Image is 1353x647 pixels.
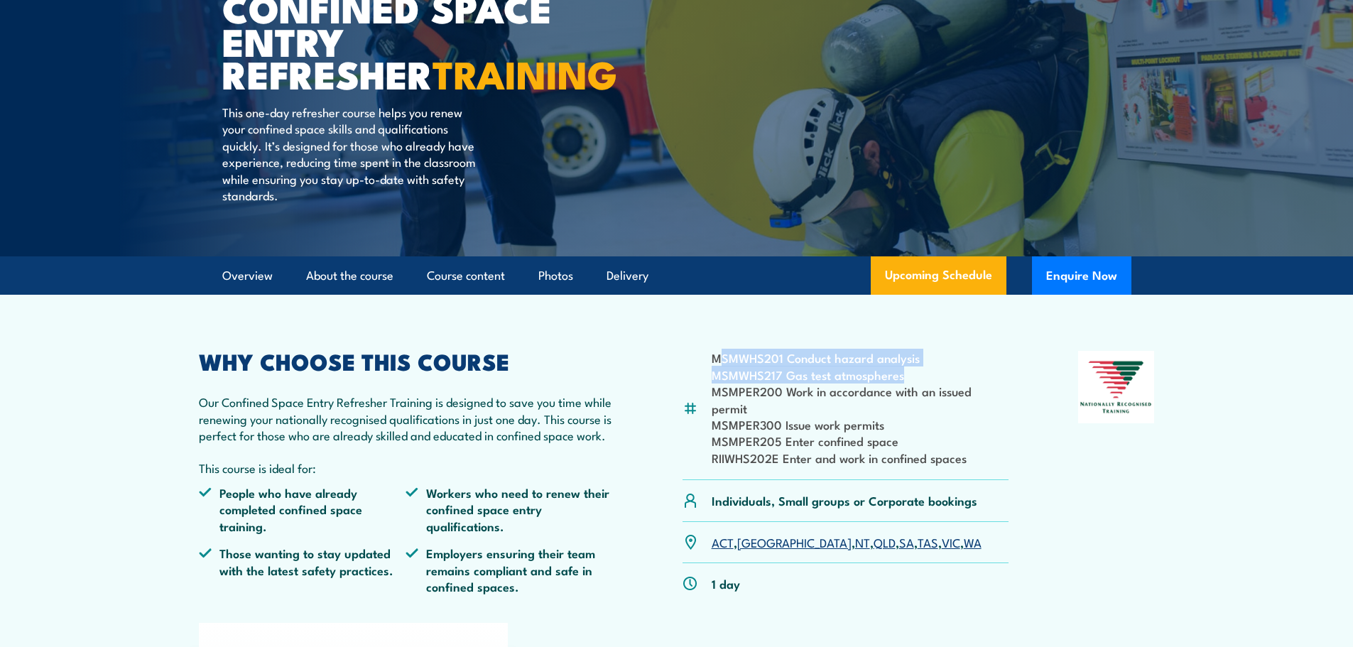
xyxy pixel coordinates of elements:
[712,575,740,592] p: 1 day
[712,366,1009,383] li: MSMWHS217 Gas test atmospheres
[427,257,505,295] a: Course content
[712,349,1009,366] li: MSMWHS201 Conduct hazard analysis
[737,533,852,550] a: [GEOGRAPHIC_DATA]
[306,257,393,295] a: About the course
[222,104,482,203] p: This one-day refresher course helps you renew your confined space skills and qualifications quick...
[712,416,1009,433] li: MSMPER300 Issue work permits
[712,533,734,550] a: ACT
[942,533,960,550] a: VIC
[712,383,1009,416] li: MSMPER200 Work in accordance with an issued permit
[538,257,573,295] a: Photos
[964,533,982,550] a: WA
[712,433,1009,449] li: MSMPER205 Enter confined space
[607,257,648,295] a: Delivery
[199,545,406,594] li: Those wanting to stay updated with the latest safety practices.
[874,533,896,550] a: QLD
[1032,256,1131,295] button: Enquire Now
[918,533,938,550] a: TAS
[899,533,914,550] a: SA
[712,492,977,509] p: Individuals, Small groups or Corporate bookings
[712,450,1009,466] li: RIIWHS202E Enter and work in confined spaces
[406,545,613,594] li: Employers ensuring their team remains compliant and safe in confined spaces.
[406,484,613,534] li: Workers who need to renew their confined space entry qualifications.
[433,43,617,102] strong: TRAINING
[199,393,614,443] p: Our Confined Space Entry Refresher Training is designed to save you time while renewing your nati...
[199,460,614,476] p: This course is ideal for:
[222,257,273,295] a: Overview
[199,484,406,534] li: People who have already completed confined space training.
[855,533,870,550] a: NT
[199,351,614,371] h2: WHY CHOOSE THIS COURSE
[871,256,1006,295] a: Upcoming Schedule
[712,534,982,550] p: , , , , , , ,
[1078,351,1155,423] img: Nationally Recognised Training logo.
